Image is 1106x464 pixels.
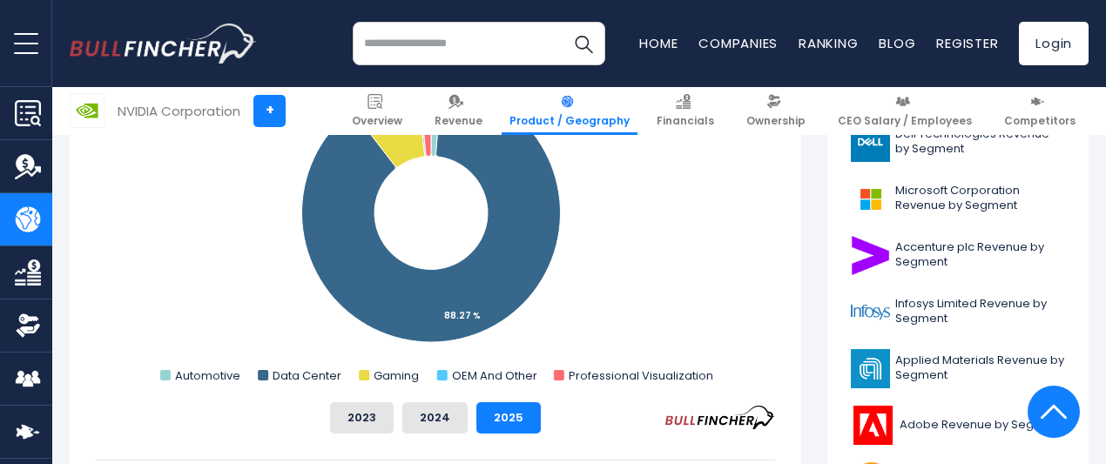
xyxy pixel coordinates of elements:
[895,353,1065,383] span: Applied Materials Revenue by Segment
[175,367,240,384] text: Automotive
[895,297,1065,326] span: Infosys Limited Revenue by Segment
[895,184,1065,213] span: Microsoft Corporation Revenue by Segment
[799,34,858,52] a: Ranking
[444,309,481,322] tspan: 88.27 %
[452,367,537,384] text: OEM And Other
[1019,22,1089,65] a: Login
[402,402,468,434] button: 2024
[851,236,890,275] img: ACN logo
[838,114,972,128] span: CEO Salary / Employees
[273,367,341,384] text: Data Center
[344,87,410,135] a: Overview
[569,367,713,384] text: Professional Visualization
[427,87,490,135] a: Revenue
[70,24,257,64] a: Go to homepage
[352,114,402,128] span: Overview
[879,34,915,52] a: Blog
[118,101,240,121] div: NVIDIA Corporation
[840,345,1076,393] a: Applied Materials Revenue by Segment
[895,127,1065,157] span: Dell Technologies Revenue by Segment
[374,367,419,384] text: Gaming
[502,87,637,135] a: Product / Geography
[840,175,1076,223] a: Microsoft Corporation Revenue by Segment
[1004,114,1076,128] span: Competitors
[851,406,894,445] img: ADBE logo
[657,114,714,128] span: Financials
[840,288,1076,336] a: Infosys Limited Revenue by Segment
[851,179,890,219] img: MSFT logo
[509,114,630,128] span: Product / Geography
[895,240,1065,270] span: Accenture plc Revenue by Segment
[851,349,890,388] img: AMAT logo
[698,34,778,52] a: Companies
[562,22,605,65] button: Search
[746,114,806,128] span: Ownership
[936,34,998,52] a: Register
[649,87,722,135] a: Financials
[71,94,104,127] img: NVDA logo
[476,402,541,434] button: 2025
[330,402,394,434] button: 2023
[253,95,286,127] a: +
[900,418,1063,433] span: Adobe Revenue by Segment
[435,114,482,128] span: Revenue
[851,123,890,162] img: DELL logo
[96,40,775,388] svg: NVIDIA Corporation's Revenue Share by Segment
[830,87,980,135] a: CEO Salary / Employees
[70,24,257,64] img: bullfincher logo
[840,401,1076,449] a: Adobe Revenue by Segment
[851,293,890,332] img: INFY logo
[738,87,813,135] a: Ownership
[15,313,41,339] img: Ownership
[996,87,1083,135] a: Competitors
[840,232,1076,279] a: Accenture plc Revenue by Segment
[639,34,678,52] a: Home
[840,118,1076,166] a: Dell Technologies Revenue by Segment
